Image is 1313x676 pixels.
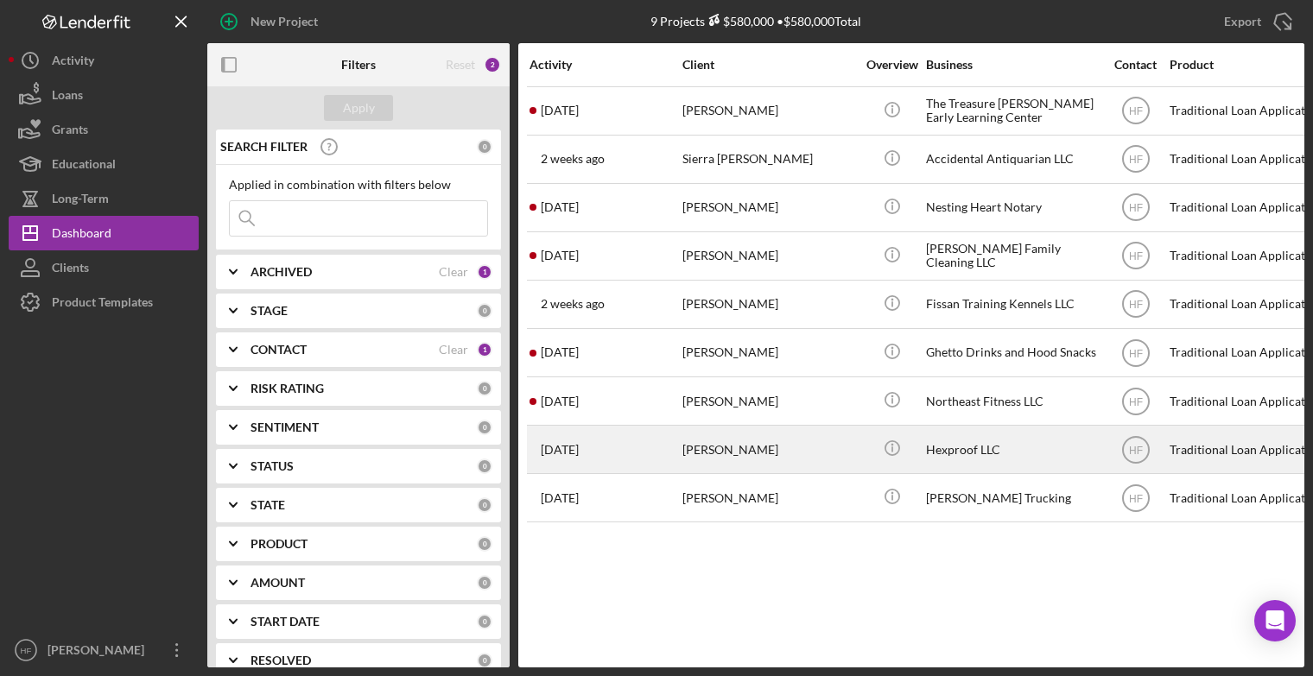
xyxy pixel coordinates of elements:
[9,78,199,112] button: Loans
[477,614,492,629] div: 0
[52,216,111,255] div: Dashboard
[682,58,855,72] div: Client
[926,136,1099,182] div: Accidental Antiquarian LLC
[220,140,308,154] b: SEARCH FILTER
[541,443,579,457] time: 2025-08-26 15:47
[541,104,579,117] time: 2025-09-16 19:30
[52,285,153,324] div: Product Templates
[682,88,855,134] div: [PERSON_NAME]
[1207,4,1304,39] button: Export
[324,95,393,121] button: Apply
[541,200,579,214] time: 2025-09-13 18:06
[682,426,855,472] div: [PERSON_NAME]
[9,112,199,147] button: Grants
[9,285,199,319] button: Product Templates
[439,265,468,279] div: Clear
[926,330,1099,376] div: Ghetto Drinks and Hood Snacks
[9,147,199,181] button: Educational
[477,420,492,435] div: 0
[541,395,579,408] time: 2025-09-15 00:48
[52,181,109,220] div: Long-Term
[1129,202,1143,214] text: HF
[477,458,492,474] div: 0
[477,303,492,319] div: 0
[9,216,199,250] button: Dashboard
[650,14,861,28] div: 9 Projects • $580,000 Total
[251,459,294,473] b: STATUS
[926,378,1099,424] div: Northeast Fitness LLC
[682,475,855,521] div: [PERSON_NAME]
[251,265,312,279] b: ARCHIVED
[9,250,199,285] button: Clients
[1129,154,1143,166] text: HF
[341,58,376,72] b: Filters
[251,420,319,434] b: SENTIMENT
[484,56,501,73] div: 2
[530,58,681,72] div: Activity
[1254,600,1296,641] div: Open Intercom Messenger
[477,381,492,396] div: 0
[52,112,88,151] div: Grants
[9,43,199,78] button: Activity
[207,4,335,39] button: New Project
[477,653,492,668] div: 0
[251,615,320,629] b: START DATE
[926,185,1099,231] div: Nesting Heart Notary
[1129,105,1143,117] text: HF
[251,576,305,590] b: AMOUNT
[9,633,199,667] button: HF[PERSON_NAME]
[541,152,605,166] time: 2025-09-02 14:51
[1129,492,1143,504] text: HF
[682,136,855,182] div: Sierra [PERSON_NAME]
[1129,250,1143,262] text: HF
[682,378,855,424] div: [PERSON_NAME]
[682,185,855,231] div: [PERSON_NAME]
[477,139,492,155] div: 0
[477,497,492,513] div: 0
[926,233,1099,279] div: [PERSON_NAME] Family Cleaning LLC
[541,345,579,359] time: 2025-09-16 01:59
[477,536,492,552] div: 0
[1224,4,1261,39] div: Export
[251,343,307,357] b: CONTACT
[439,343,468,357] div: Clear
[1129,347,1143,359] text: HF
[682,330,855,376] div: [PERSON_NAME]
[859,58,924,72] div: Overview
[477,342,492,357] div: 1
[229,178,488,192] div: Applied in combination with filters below
[541,297,605,311] time: 2025-09-05 19:53
[251,537,308,551] b: PRODUCT
[251,382,324,395] b: RISK RATING
[926,281,1099,327] div: Fissan Training Kennels LLC
[541,491,579,505] time: 2025-07-17 19:59
[1129,299,1143,311] text: HF
[446,58,475,72] div: Reset
[477,575,492,591] div: 0
[926,426,1099,472] div: Hexproof LLC
[926,58,1099,72] div: Business
[9,181,199,216] button: Long-Term
[1129,395,1143,407] text: HF
[343,95,375,121] div: Apply
[52,43,94,82] div: Activity
[251,654,311,667] b: RESOLVED
[251,4,318,39] div: New Project
[52,250,89,289] div: Clients
[43,633,155,672] div: [PERSON_NAME]
[926,475,1099,521] div: [PERSON_NAME] Trucking
[682,281,855,327] div: [PERSON_NAME]
[926,88,1099,134] div: The Treasure [PERSON_NAME] Early Learning Center
[477,264,492,280] div: 1
[52,78,83,117] div: Loans
[21,646,32,655] text: HF
[705,14,774,28] div: $580,000
[52,147,116,186] div: Educational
